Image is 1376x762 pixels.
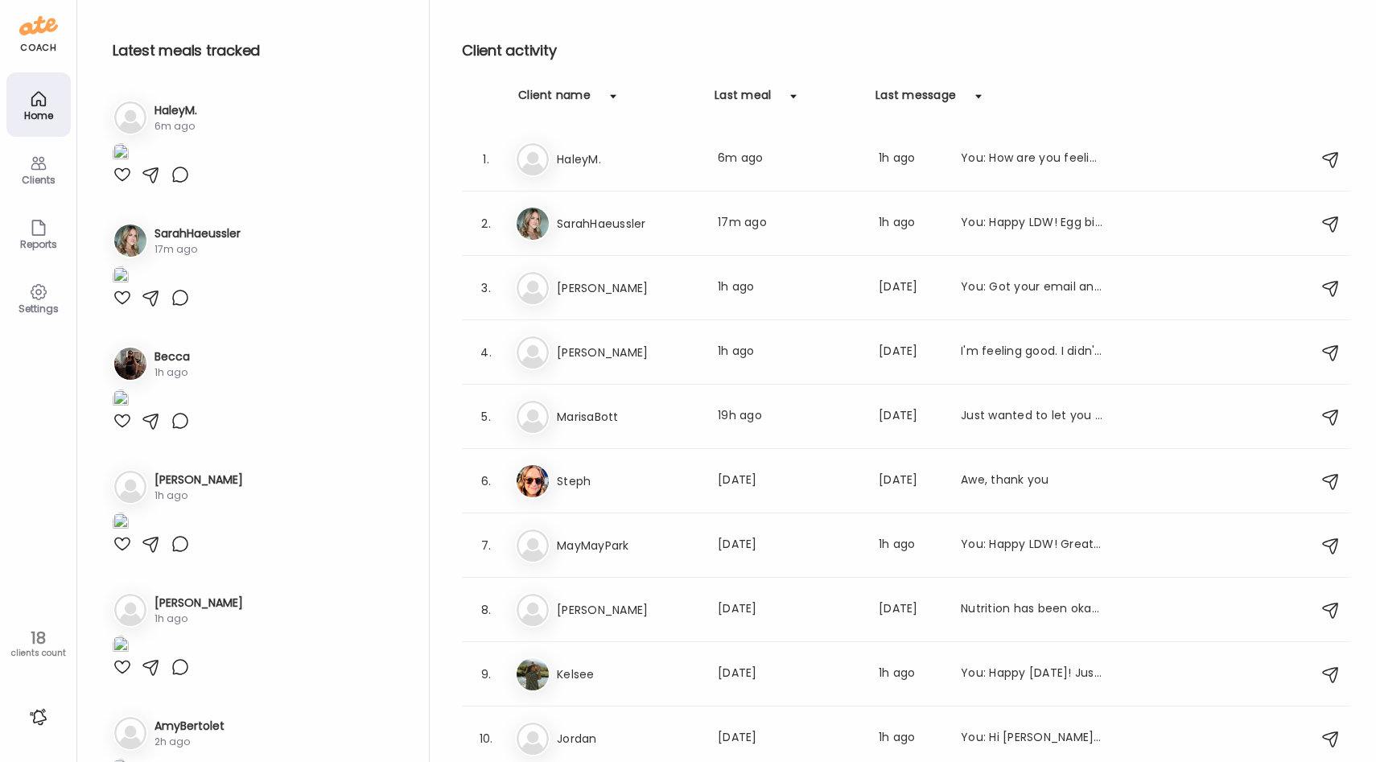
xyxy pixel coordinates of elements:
[961,278,1102,298] div: You: Got your email and I am happy to hear that it is going so well. Let's keep up the good work ...
[517,465,549,497] img: avatars%2FwFftV3A54uPCICQkRJ4sEQqFNTj1
[879,278,941,298] div: [DATE]
[154,718,225,735] h3: AmyBertolet
[557,729,698,748] h3: Jordan
[476,536,496,555] div: 7.
[154,225,241,242] h3: SarahHaeussler
[879,214,941,233] div: 1h ago
[718,278,859,298] div: 1h ago
[879,343,941,362] div: [DATE]
[10,110,68,121] div: Home
[114,224,146,257] img: avatars%2FeuW4ehXdTjTQwoR7NFNaLRurhjQ2
[114,594,146,626] img: bg-avatar-default.svg
[961,407,1102,426] div: Just wanted to let you know the recipes so far for this week have been 10/10!
[557,600,698,620] h3: [PERSON_NAME]
[961,729,1102,748] div: You: Hi [PERSON_NAME]! Happy LDW! Dont forget to log your food :)
[557,278,698,298] h3: [PERSON_NAME]
[557,150,698,169] h3: HaleyM.
[6,648,71,659] div: clients count
[6,628,71,648] div: 18
[718,150,859,169] div: 6m ago
[113,143,129,165] img: images%2FnqEos4dlPfU1WAEMgzCZDTUbVOs2%2FNFZHTcgXuyoBtCAFQvrK%2F1rdsOQMciVZRJmp6TCVF_1080
[154,735,225,749] div: 2h ago
[113,513,129,534] img: images%2FD1KCQUEvUCUCripQeQySqAbcA313%2FPJD0AqKkjI82JVN1Gax9%2FHDnqLywYUkzHRtzpmJug_1080
[476,729,496,748] div: 10.
[715,87,771,113] div: Last meal
[875,87,956,113] div: Last message
[517,401,549,433] img: bg-avatar-default.svg
[113,636,129,657] img: images%2FULJBtPswvIRXkperZTP7bOWedJ82%2FtuCCy0fR92PwCs11Sc0C%2FXvDQKEkbukeqvg5ln3bL_1080
[517,658,549,690] img: avatars%2Fao27S4JzfGeT91DxyLlQHNwuQjE3
[517,529,549,562] img: bg-avatar-default.svg
[114,348,146,380] img: avatars%2FvTftA8v5t4PJ4mYtYO3Iw6ljtGM2
[961,600,1102,620] div: Nutrition has been okay I definitely could have done some more prep before leaving town to have s...
[961,343,1102,362] div: I'm feeling good. I didn't log anything [DATE] but I was doing so much that it was just mainly sn...
[113,389,129,411] img: images%2FvTftA8v5t4PJ4mYtYO3Iw6ljtGM2%2FVxlzZlniSgYdJRmC6FRT%2FdvjCqWhrppdLMe2x1BCB_1080
[718,665,859,684] div: [DATE]
[557,665,698,684] h3: Kelsee
[961,665,1102,684] div: You: Happy [DATE]! Just checking in on how your doing w your goals :)
[154,119,197,134] div: 6m ago
[879,600,941,620] div: [DATE]
[879,536,941,555] div: 1h ago
[10,239,68,249] div: Reports
[961,214,1102,233] div: You: Happy LDW! Egg bites look amazing!
[557,472,698,491] h3: Steph
[114,471,146,503] img: bg-avatar-default.svg
[517,723,549,755] img: bg-avatar-default.svg
[154,595,243,612] h3: [PERSON_NAME]
[718,472,859,491] div: [DATE]
[113,266,129,288] img: images%2FeuW4ehXdTjTQwoR7NFNaLRurhjQ2%2FeO4a6JwcTMuM1uhJxONP%2Fo3YYi3RMdvWhzLABswIi_1080
[476,665,496,684] div: 9.
[10,175,68,185] div: Clients
[879,665,941,684] div: 1h ago
[557,214,698,233] h3: SarahHaeussler
[476,600,496,620] div: 8.
[718,214,859,233] div: 17m ago
[718,536,859,555] div: [DATE]
[517,594,549,626] img: bg-avatar-default.svg
[476,150,496,169] div: 1.
[476,472,496,491] div: 6.
[114,717,146,749] img: bg-avatar-default.svg
[961,150,1102,169] div: You: How are you feeling this week getting back into a routine??
[961,536,1102,555] div: You: Happy LDW! Great job logging your food!
[154,102,197,119] h3: HaleyM.
[718,729,859,748] div: [DATE]
[557,343,698,362] h3: [PERSON_NAME]
[517,143,549,175] img: bg-avatar-default.svg
[154,348,190,365] h3: Becca
[557,407,698,426] h3: MarisaBott
[518,87,591,113] div: Client name
[154,472,243,488] h3: [PERSON_NAME]
[476,343,496,362] div: 4.
[879,729,941,748] div: 1h ago
[20,41,56,55] div: coach
[113,39,403,63] h2: Latest meals tracked
[879,150,941,169] div: 1h ago
[517,336,549,369] img: bg-avatar-default.svg
[154,242,241,257] div: 17m ago
[19,13,58,39] img: ate
[718,600,859,620] div: [DATE]
[517,272,549,304] img: bg-avatar-default.svg
[476,407,496,426] div: 5.
[476,214,496,233] div: 2.
[517,208,549,240] img: avatars%2FeuW4ehXdTjTQwoR7NFNaLRurhjQ2
[114,101,146,134] img: bg-avatar-default.svg
[154,612,243,626] div: 1h ago
[718,343,859,362] div: 1h ago
[462,39,1350,63] h2: Client activity
[718,407,859,426] div: 19h ago
[557,536,698,555] h3: MayMayPark
[879,407,941,426] div: [DATE]
[879,472,941,491] div: [DATE]
[154,365,190,380] div: 1h ago
[10,303,68,314] div: Settings
[961,472,1102,491] div: Awe, thank you
[154,488,243,503] div: 1h ago
[476,278,496,298] div: 3.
